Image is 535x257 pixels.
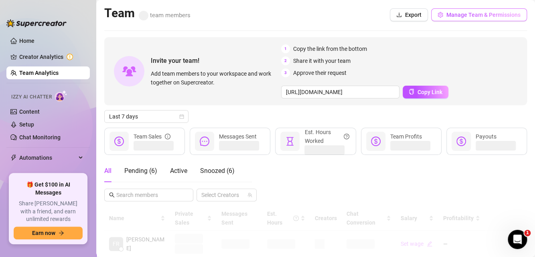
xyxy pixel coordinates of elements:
[170,167,187,175] span: Active
[151,56,281,66] span: Invite your team!
[405,12,422,18] span: Export
[438,12,443,18] span: setting
[431,8,527,21] button: Manage Team & Permissions
[179,114,184,119] span: calendar
[32,230,55,236] span: Earn now
[55,90,67,102] img: AI Chatter
[200,167,235,175] span: Snoozed ( 6 )
[6,19,67,27] img: logo-BBDzfeDw.svg
[109,192,115,198] span: search
[11,93,52,101] span: Izzy AI Chatter
[109,110,184,122] span: Last 7 days
[116,191,182,199] input: Search members
[104,6,190,21] h2: Team
[114,137,124,146] span: dollar-circle
[524,230,531,236] span: 1
[19,38,34,44] a: Home
[456,137,466,146] span: dollar-circle
[281,56,290,65] span: 2
[293,44,367,53] span: Copy the link from the bottom
[219,133,257,140] span: Messages Sent
[403,86,448,98] button: Copy Link
[14,200,83,223] span: Share [PERSON_NAME] with a friend, and earn unlimited rewards
[293,56,351,65] span: Share it with your team
[19,121,34,128] a: Setup
[446,12,521,18] span: Manage Team & Permissions
[293,68,347,77] span: Approve their request
[281,44,290,53] span: 1
[344,128,349,145] span: question-circle
[285,137,295,146] span: hourglass
[390,133,422,140] span: Team Profits
[59,230,64,236] span: arrow-right
[200,137,209,146] span: message
[409,89,414,94] span: copy
[10,155,17,161] span: thunderbolt
[247,193,252,197] span: team
[304,128,349,145] div: Est. Hours Worked
[19,108,40,115] a: Content
[476,133,496,140] span: Payouts
[139,12,190,19] span: team members
[371,137,381,146] span: dollar-circle
[19,134,61,141] a: Chat Monitoring
[14,181,83,197] span: 🎁 Get $100 in AI Messages
[151,69,278,87] span: Add team members to your workspace and work together on Supercreator.
[396,12,402,18] span: download
[417,89,442,95] span: Copy Link
[390,8,428,21] button: Export
[124,166,157,176] div: Pending ( 6 )
[134,132,170,141] div: Team Sales
[14,227,83,239] button: Earn nowarrow-right
[165,132,170,141] span: info-circle
[19,70,59,76] a: Team Analytics
[281,68,290,77] span: 3
[19,50,83,63] a: Creator Analytics exclamation-circle
[19,167,76,180] span: Chat Copilot
[19,151,76,164] span: Automations
[104,166,111,176] div: All
[508,230,527,249] iframe: Intercom live chat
